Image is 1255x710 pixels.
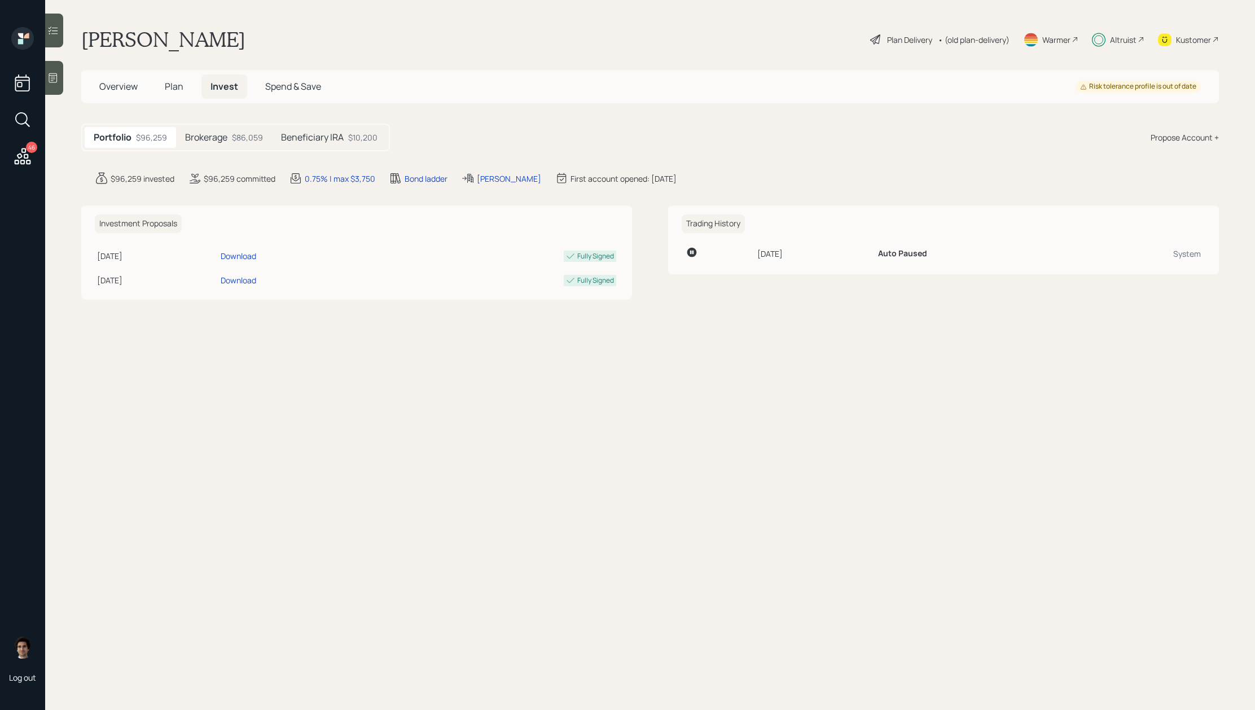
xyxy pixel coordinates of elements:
span: Overview [99,80,138,93]
div: Fully Signed [577,275,614,286]
div: Kustomer [1176,34,1211,46]
div: Warmer [1042,34,1070,46]
div: Plan Delivery [887,34,932,46]
span: Plan [165,80,183,93]
div: Risk tolerance profile is out of date [1080,82,1196,91]
span: Spend & Save [265,80,321,93]
div: [DATE] [757,248,869,260]
h6: Trading History [682,214,745,233]
div: Log out [9,672,36,683]
div: Download [221,250,256,262]
span: Invest [210,80,238,93]
div: 46 [26,142,37,153]
div: Download [221,274,256,286]
div: Bond ladder [405,173,447,185]
div: [DATE] [97,250,216,262]
h6: Auto Paused [878,249,927,258]
div: Fully Signed [577,251,614,261]
div: [DATE] [97,274,216,286]
div: • (old plan-delivery) [938,34,1010,46]
div: $96,259 [136,132,167,143]
div: [PERSON_NAME] [477,173,541,185]
div: System [1081,248,1201,260]
div: First account opened: [DATE] [571,173,677,185]
h5: Beneficiary IRA [281,132,344,143]
h6: Investment Proposals [95,214,182,233]
img: harrison-schaefer-headshot-2.png [11,636,34,659]
h1: [PERSON_NAME] [81,27,245,52]
div: Propose Account + [1151,132,1219,143]
h5: Brokerage [185,132,227,143]
div: $96,259 invested [111,173,174,185]
h5: Portfolio [94,132,131,143]
div: 0.75% | max $3,750 [305,173,375,185]
div: Altruist [1110,34,1136,46]
div: $86,059 [232,132,263,143]
div: $10,200 [348,132,378,143]
div: $96,259 committed [204,173,275,185]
